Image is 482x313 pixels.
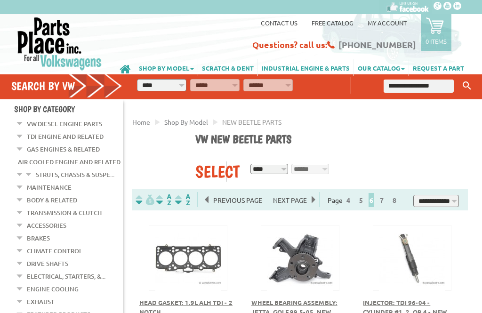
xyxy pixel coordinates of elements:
[27,143,100,155] a: Gas Engines & Related
[173,194,192,205] img: Sort by Sales Rank
[27,257,68,270] a: Drive Shafts
[27,270,105,282] a: Electrical, Starters, &...
[18,156,120,168] a: Air Cooled Engine and Related
[319,192,408,207] div: Page
[344,196,353,204] a: 4
[154,194,173,205] img: Sort by Headline
[268,196,312,204] a: Next Page
[11,79,122,93] h4: Search by VW
[460,78,474,94] button: Keyword Search
[198,59,257,76] a: SCRATCH & DENT
[135,59,198,76] a: SHOP BY MODEL
[27,118,102,130] a: VW Diesel Engine Parts
[195,161,226,182] div: Select
[378,196,386,204] a: 7
[14,104,123,114] h4: Shop By Category
[164,118,208,126] a: Shop By Model
[421,14,451,51] a: 0 items
[36,169,114,181] a: Struts, Chassis & Suspe...
[27,296,55,308] a: Exhaust
[268,193,312,207] span: Next Page
[27,245,82,257] a: Climate Control
[27,207,102,219] a: Transmission & Clutch
[195,132,461,147] h1: VW New Beetle parts
[222,118,281,126] span: NEW BEETLE PARTS
[409,59,468,76] a: REQUEST A PART
[312,19,353,27] a: Free Catalog
[390,196,399,204] a: 8
[261,19,297,27] a: Contact us
[369,193,374,207] span: 6
[354,59,409,76] a: OUR CATALOG
[426,37,447,45] p: 0 items
[27,232,50,244] a: Brakes
[368,19,407,27] a: My Account
[27,130,104,143] a: TDI Engine and Related
[27,194,77,206] a: Body & Related
[205,196,268,204] a: Previous Page
[209,193,267,207] span: Previous Page
[258,59,353,76] a: INDUSTRIAL ENGINE & PARTS
[357,196,365,204] a: 5
[27,283,79,295] a: Engine Cooling
[27,181,72,193] a: Maintenance
[136,194,154,205] img: filterpricelow.svg
[27,219,66,232] a: Accessories
[132,118,150,126] a: Home
[16,16,103,71] img: Parts Place Inc!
